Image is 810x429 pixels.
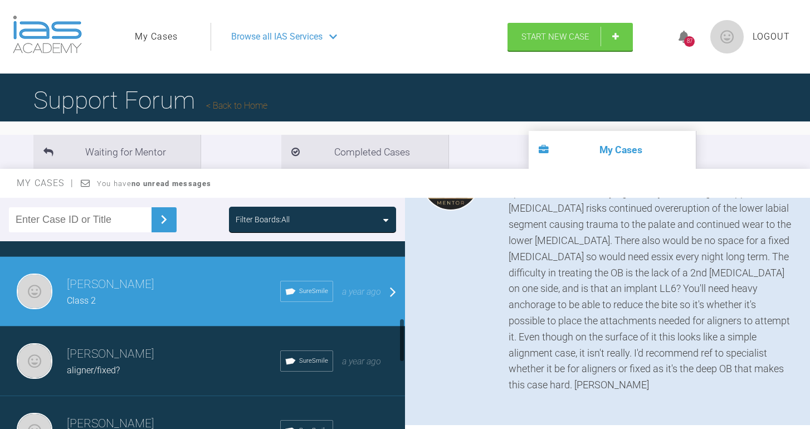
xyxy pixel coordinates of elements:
span: a year ago [342,356,381,367]
span: Browse all IAS Services [231,30,323,44]
img: chevronRight.28bd32b0.svg [155,211,173,228]
a: My Cases [135,30,178,44]
span: SureSmile [299,286,328,296]
a: Back to Home [206,100,267,111]
div: 87 [684,36,695,47]
a: Logout [753,30,790,44]
img: Iman Hosni [17,343,52,379]
h1: Support Forum [33,81,267,120]
li: My Cases [529,131,696,169]
img: Iman Hosni [17,274,52,309]
strong: no unread messages [131,179,211,188]
a: Start New Case [508,23,633,51]
div: Hi [PERSON_NAME], hard to tell without any photos with the teeth apart but I suspect she has got ... [509,153,793,393]
span: My Cases [17,178,74,188]
li: Waiting for Mentor [33,135,201,169]
span: Start New Case [521,32,589,42]
h3: [PERSON_NAME] [67,345,280,364]
li: Completed Cases [281,135,448,169]
input: Enter Case ID or Title [9,207,152,232]
img: profile.png [710,20,744,53]
span: a year ago [342,286,381,297]
span: aligner/fixed? [67,365,120,376]
img: logo-light.3e3ef733.png [13,16,82,53]
span: SureSmile [299,356,328,366]
span: You have [97,179,211,188]
div: Filter Boards: All [236,213,290,226]
span: Class 2 [67,295,96,306]
h3: [PERSON_NAME] [67,275,280,294]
